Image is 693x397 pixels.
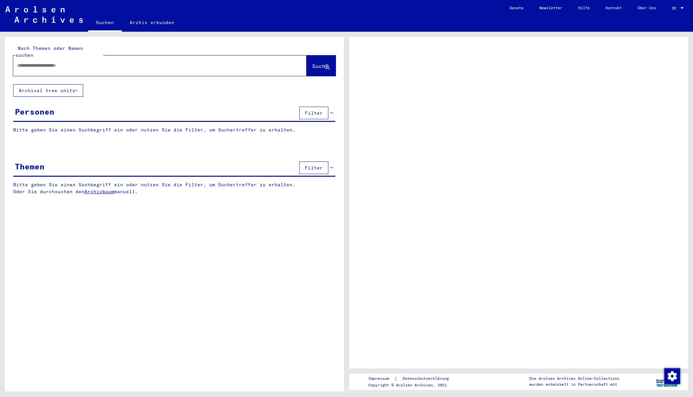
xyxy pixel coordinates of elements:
[13,181,336,195] p: Bitte geben Sie einen Suchbegriff ein oder nutzen Sie die Filter, um Suchertreffer zu erhalten. O...
[672,6,679,11] span: DE
[307,55,336,76] button: Suche
[15,161,45,172] div: Themen
[368,375,394,382] a: Impressum
[305,110,323,116] span: Filter
[664,368,680,384] div: Zustimmung ändern
[13,84,83,97] button: Archival tree units
[397,375,457,382] a: Datenschutzerklärung
[529,376,619,381] p: Die Arolsen Archives Online-Collections
[15,106,54,118] div: Personen
[84,189,114,195] a: Archivbaum
[664,368,680,384] img: Zustimmung ändern
[655,373,679,390] img: yv_logo.png
[312,63,329,69] span: Suche
[13,126,335,133] p: Bitte geben Sie einen Suchbegriff ein oder nutzen Sie die Filter, um Suchertreffer zu erhalten.
[368,382,457,388] p: Copyright © Arolsen Archives, 2021
[529,381,619,387] p: wurden entwickelt in Partnerschaft mit
[88,15,122,32] a: Suchen
[299,107,328,119] button: Filter
[368,375,457,382] div: |
[299,162,328,174] button: Filter
[5,6,83,23] img: Arolsen_neg.svg
[305,165,323,171] span: Filter
[122,15,182,30] a: Archiv erkunden
[16,45,83,58] mat-label: Nach Themen oder Namen suchen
